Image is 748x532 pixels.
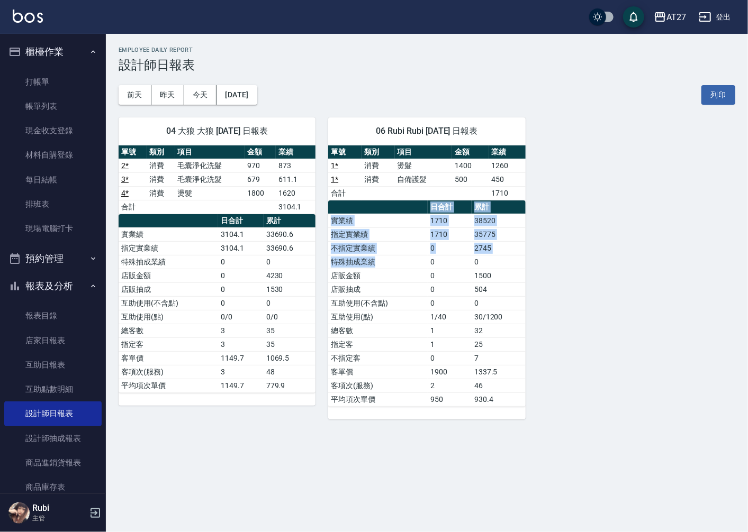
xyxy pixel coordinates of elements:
[362,172,395,186] td: 消費
[328,310,428,324] td: 互助使用(點)
[119,145,316,214] table: a dense table
[489,159,526,172] td: 1260
[701,85,735,105] button: 列印
[119,47,735,53] h2: Employee Daily Report
[184,85,217,105] button: 今天
[119,310,218,324] td: 互助使用(點)
[218,255,264,269] td: 0
[328,296,428,310] td: 互助使用(不含點)
[328,227,428,241] td: 指定實業績
[328,200,525,407] table: a dense table
[119,365,218,379] td: 客項次(服務)
[147,172,175,186] td: 消費
[472,337,526,351] td: 25
[328,255,428,269] td: 特殊抽成業績
[264,296,316,310] td: 0
[328,379,428,392] td: 客項次(服務)
[245,145,276,159] th: 金額
[695,7,735,27] button: 登出
[119,296,218,310] td: 互助使用(不含點)
[341,126,512,136] span: 06 Rubi Rubi [DATE] 日報表
[264,324,316,337] td: 35
[264,337,316,351] td: 35
[264,282,316,296] td: 1530
[276,159,316,172] td: 873
[328,145,362,159] th: 單號
[4,216,102,241] a: 現場電腦打卡
[175,186,245,200] td: 燙髮
[328,337,428,351] td: 指定客
[4,70,102,94] a: 打帳單
[264,379,316,392] td: 779.9
[119,337,218,351] td: 指定客
[218,296,264,310] td: 0
[218,351,264,365] td: 1149.7
[4,143,102,167] a: 材料自購登錄
[4,475,102,499] a: 商品庫存表
[472,241,526,255] td: 2745
[472,269,526,282] td: 1500
[151,85,184,105] button: 昨天
[472,392,526,406] td: 930.4
[395,145,453,159] th: 項目
[489,172,526,186] td: 450
[428,351,472,365] td: 0
[32,513,86,523] p: 主管
[428,379,472,392] td: 2
[623,6,644,27] button: save
[472,296,526,310] td: 0
[428,310,472,324] td: 1/40
[472,282,526,296] td: 504
[119,200,147,214] td: 合計
[395,159,453,172] td: 燙髮
[428,296,472,310] td: 0
[175,145,245,159] th: 項目
[147,159,175,172] td: 消費
[4,38,102,66] button: 櫃檯作業
[4,426,102,451] a: 設計師抽成報表
[119,58,735,72] h3: 設計師日報表
[472,310,526,324] td: 30/1200
[428,200,472,214] th: 日合計
[264,227,316,241] td: 33690.6
[264,365,316,379] td: 48
[264,255,316,269] td: 0
[328,392,428,406] td: 平均項次單價
[4,328,102,353] a: 店家日報表
[245,186,276,200] td: 1800
[119,324,218,337] td: 總客數
[119,379,218,392] td: 平均項次單價
[119,351,218,365] td: 客單價
[218,241,264,255] td: 3104.1
[131,126,303,136] span: 04 大狼 大狼 [DATE] 日報表
[276,145,316,159] th: 業績
[119,145,147,159] th: 單號
[218,214,264,228] th: 日合計
[264,351,316,365] td: 1069.5
[276,186,316,200] td: 1620
[217,85,257,105] button: [DATE]
[472,214,526,227] td: 38520
[328,145,525,200] table: a dense table
[452,172,489,186] td: 500
[218,282,264,296] td: 0
[4,377,102,401] a: 互助點數明細
[4,168,102,192] a: 每日結帳
[452,159,489,172] td: 1400
[362,145,395,159] th: 類別
[428,227,472,241] td: 1710
[472,351,526,365] td: 7
[119,214,316,393] table: a dense table
[119,227,218,241] td: 實業績
[218,269,264,282] td: 0
[119,282,218,296] td: 店販抽成
[264,269,316,282] td: 4230
[264,241,316,255] td: 33690.6
[245,172,276,186] td: 679
[650,6,690,28] button: AT27
[276,200,316,214] td: 3104.1
[362,159,395,172] td: 消費
[328,282,428,296] td: 店販抽成
[428,282,472,296] td: 0
[4,192,102,216] a: 排班表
